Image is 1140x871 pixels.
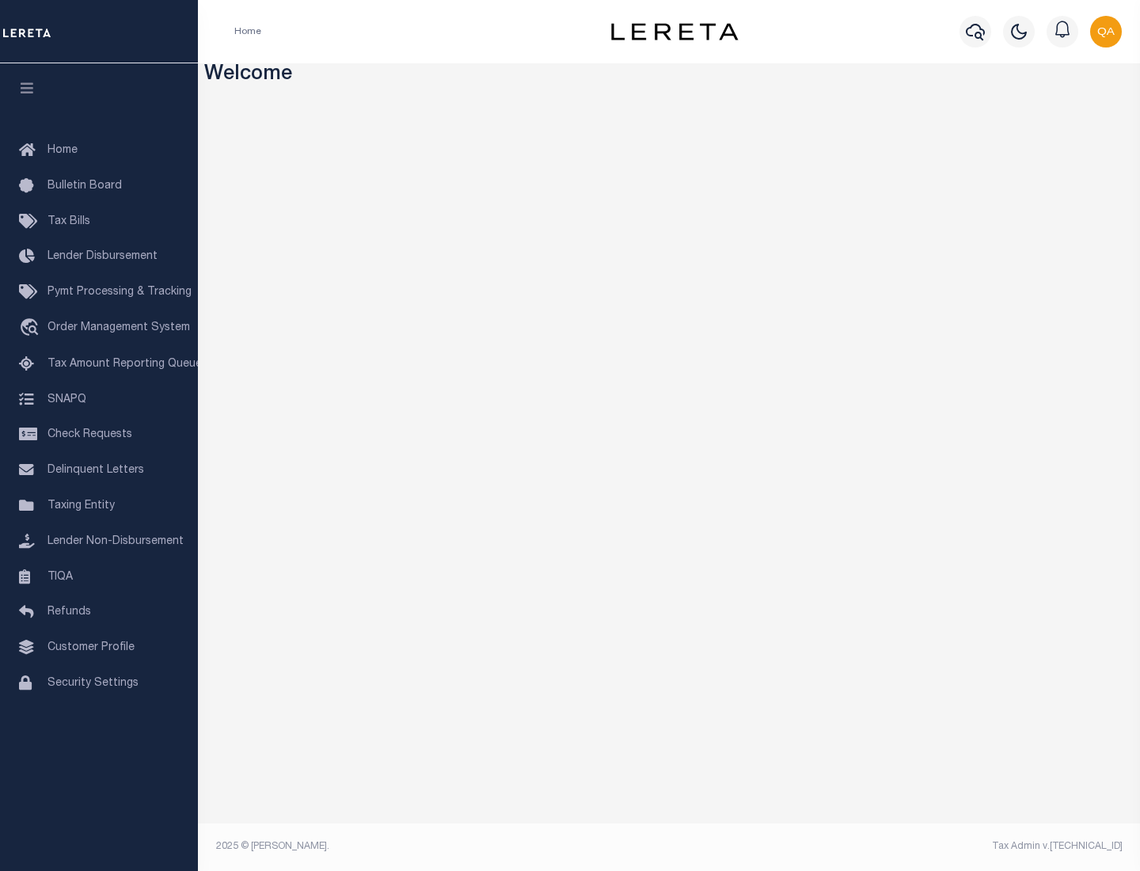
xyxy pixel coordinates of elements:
span: Lender Non-Disbursement [47,536,184,547]
span: SNAPQ [47,394,86,405]
div: 2025 © [PERSON_NAME]. [204,839,670,854]
i: travel_explore [19,318,44,339]
span: Order Management System [47,322,190,333]
h3: Welcome [204,63,1134,88]
span: Lender Disbursement [47,251,158,262]
div: Tax Admin v.[TECHNICAL_ID] [681,839,1123,854]
span: Security Settings [47,678,139,689]
span: Taxing Entity [47,500,115,512]
img: svg+xml;base64,PHN2ZyB4bWxucz0iaHR0cDovL3d3dy53My5vcmcvMjAwMC9zdmciIHBvaW50ZXItZXZlbnRzPSJub25lIi... [1090,16,1122,48]
li: Home [234,25,261,39]
span: Bulletin Board [47,181,122,192]
span: Tax Amount Reporting Queue [47,359,202,370]
span: Refunds [47,607,91,618]
span: Delinquent Letters [47,465,144,476]
span: Pymt Processing & Tracking [47,287,192,298]
span: Customer Profile [47,642,135,653]
img: logo-dark.svg [611,23,738,40]
span: Tax Bills [47,216,90,227]
span: Home [47,145,78,156]
span: Check Requests [47,429,132,440]
span: TIQA [47,571,73,582]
